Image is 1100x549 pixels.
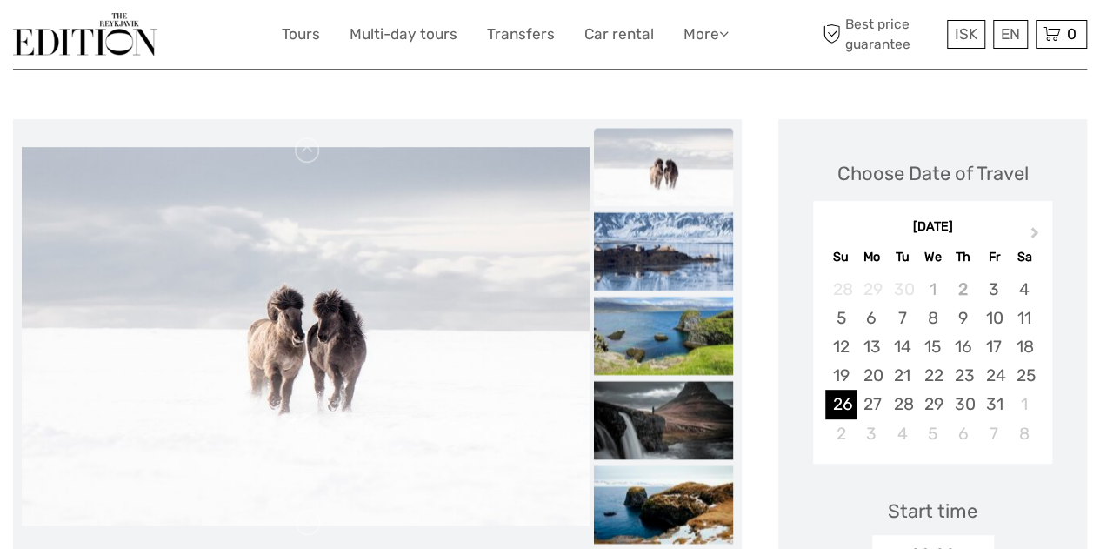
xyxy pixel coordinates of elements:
[487,22,555,47] a: Transfers
[22,147,590,526] img: 8b095253592042c594a99de246539b94_main_slider.jpg
[887,304,917,332] div: Choose Tuesday, October 7th, 2025
[594,128,733,206] img: 8b095253592042c594a99de246539b94_slider_thumbnail.jpg
[857,275,887,304] div: Not available Monday, September 29th, 2025
[825,390,856,418] div: Choose Sunday, October 26th, 2025
[857,245,887,269] div: Mo
[948,332,978,361] div: Choose Thursday, October 16th, 2025
[1009,245,1039,269] div: Sa
[683,22,729,47] a: More
[948,245,978,269] div: Th
[948,275,978,304] div: Not available Thursday, October 2nd, 2025
[594,212,733,291] img: cbc14fd953e14ee899a2a1aff371743a_slider_thumbnail.jpg
[948,361,978,390] div: Choose Thursday, October 23rd, 2025
[917,332,948,361] div: Choose Wednesday, October 15th, 2025
[825,304,856,332] div: Choose Sunday, October 5th, 2025
[13,13,157,56] img: The Reykjavík Edition
[837,160,1029,187] div: Choose Date of Travel
[917,419,948,448] div: Choose Wednesday, November 5th, 2025
[594,381,733,459] img: b67374d2b4b84abc9d0d52d8f488bc48_slider_thumbnail.jpeg
[825,361,856,390] div: Choose Sunday, October 19th, 2025
[887,275,917,304] div: Not available Tuesday, September 30th, 2025
[887,390,917,418] div: Choose Tuesday, October 28th, 2025
[584,22,654,47] a: Car rental
[948,304,978,332] div: Choose Thursday, October 9th, 2025
[818,15,943,53] span: Best price guarantee
[825,332,856,361] div: Choose Sunday, October 12th, 2025
[978,390,1009,418] div: Choose Friday, October 31st, 2025
[887,245,917,269] div: Tu
[200,27,221,48] button: Open LiveChat chat widget
[282,22,320,47] a: Tours
[1023,223,1050,251] button: Next Month
[594,297,733,375] img: 65e8faae05e74b35a1b9d7b05e6e9689_slider_thumbnail.jpg
[594,465,733,544] img: f8a65ccce8c649bb9be7031f7edc600a_slider_thumbnail.jpeg
[955,25,977,43] span: ISK
[825,275,856,304] div: Not available Sunday, September 28th, 2025
[978,419,1009,448] div: Choose Friday, November 7th, 2025
[1009,332,1039,361] div: Choose Saturday, October 18th, 2025
[24,30,197,44] p: We're away right now. Please check back later!
[993,20,1028,49] div: EN
[887,419,917,448] div: Choose Tuesday, November 4th, 2025
[917,390,948,418] div: Choose Wednesday, October 29th, 2025
[1009,275,1039,304] div: Choose Saturday, October 4th, 2025
[857,390,887,418] div: Choose Monday, October 27th, 2025
[917,304,948,332] div: Choose Wednesday, October 8th, 2025
[350,22,457,47] a: Multi-day tours
[1009,361,1039,390] div: Choose Saturday, October 25th, 2025
[917,361,948,390] div: Choose Wednesday, October 22nd, 2025
[1064,25,1079,43] span: 0
[1009,390,1039,418] div: Choose Saturday, November 1st, 2025
[818,275,1046,448] div: month 2025-10
[1009,304,1039,332] div: Choose Saturday, October 11th, 2025
[825,245,856,269] div: Su
[857,304,887,332] div: Choose Monday, October 6th, 2025
[857,332,887,361] div: Choose Monday, October 13th, 2025
[978,361,1009,390] div: Choose Friday, October 24th, 2025
[917,245,948,269] div: We
[978,275,1009,304] div: Choose Friday, October 3rd, 2025
[948,419,978,448] div: Choose Thursday, November 6th, 2025
[825,419,856,448] div: Choose Sunday, November 2nd, 2025
[888,498,977,525] div: Start time
[1009,419,1039,448] div: Choose Saturday, November 8th, 2025
[948,390,978,418] div: Choose Thursday, October 30th, 2025
[978,332,1009,361] div: Choose Friday, October 17th, 2025
[857,361,887,390] div: Choose Monday, October 20th, 2025
[917,275,948,304] div: Not available Wednesday, October 1st, 2025
[813,218,1052,237] div: [DATE]
[887,361,917,390] div: Choose Tuesday, October 21st, 2025
[978,245,1009,269] div: Fr
[978,304,1009,332] div: Choose Friday, October 10th, 2025
[857,419,887,448] div: Choose Monday, November 3rd, 2025
[887,332,917,361] div: Choose Tuesday, October 14th, 2025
